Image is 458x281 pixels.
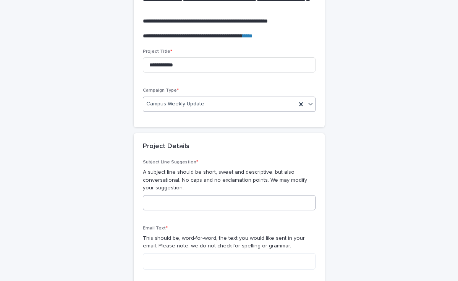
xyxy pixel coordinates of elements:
span: Project Title [143,49,172,54]
span: Subject Line Suggestion [143,160,198,165]
p: A subject line should be short, sweet and descriptive, but also conversational. No caps and no ex... [143,168,316,192]
p: This should be, word-for-word, the text you would like sent in your email. Please note, we do not... [143,234,316,250]
span: Campus Weekly Update [146,100,204,108]
span: Email Text [143,226,168,231]
h2: Project Details [143,142,189,151]
span: Campaign Type [143,88,179,93]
